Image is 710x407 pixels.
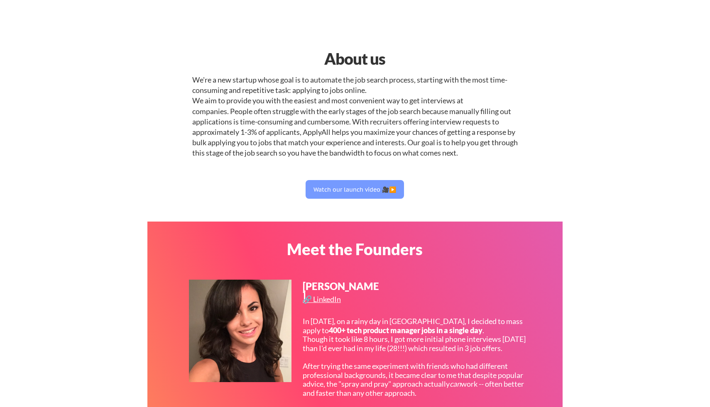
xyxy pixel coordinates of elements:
[248,241,461,257] div: Meet the Founders
[192,75,518,158] div: We're a new startup whose goal is to automate the job search process, starting with the most time...
[306,180,404,199] button: Watch our launch video 🎥▶️
[450,379,461,388] em: can
[303,281,380,301] div: [PERSON_NAME]
[303,295,343,303] div: 🔗 LinkedIn
[248,47,461,71] div: About us
[303,295,343,306] a: 🔗 LinkedIn
[329,326,482,335] strong: 400+ tech product manager jobs in a single day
